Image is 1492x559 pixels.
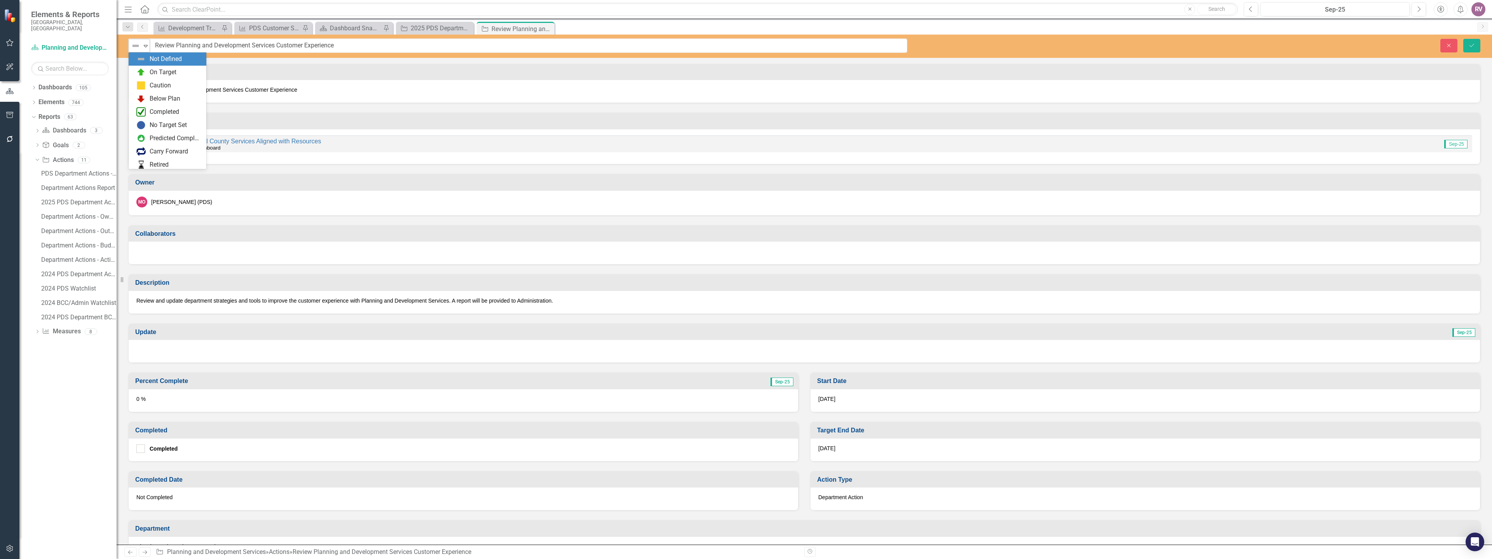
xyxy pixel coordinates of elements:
img: Caution [136,81,146,90]
div: Below Plan [150,94,180,103]
a: 2024 PDS Watchlist [39,282,117,294]
h3: Goals [135,118,1476,125]
a: Dashboards [38,83,72,92]
div: Open Intercom Messenger [1466,533,1484,551]
a: Development Trends [155,23,220,33]
img: Not Defined [131,41,140,51]
span: [DATE] [818,396,835,402]
div: Predicted Complete [150,134,202,143]
a: Planning and Development Services [31,44,109,52]
div: MO [136,197,147,207]
div: Department Actions - Budget Report [41,242,117,249]
div: PDS Department Actions - 2024 [41,170,117,177]
img: Carry Forward [136,147,146,156]
img: No Target Set [136,120,146,130]
a: Dashboards [42,126,86,135]
img: Not Defined [136,54,146,64]
div: 744 [68,99,84,106]
a: Planning and Development Services [167,548,266,556]
div: No Target Set [150,121,187,130]
a: 2025 PDS Department Actions [398,23,472,33]
a: Elements [38,98,64,107]
a: PDS Department Actions - 2024 [39,167,117,179]
img: On Target [136,68,146,77]
div: Carry Forward [150,147,188,156]
a: Actions [42,156,73,165]
h3: Department [135,525,1476,532]
h3: Owner [135,179,1476,186]
div: 11 [78,157,90,163]
div: 2025 PDS Department Actions [41,199,117,206]
input: Search Below... [31,62,109,75]
h3: Completed Date [135,476,794,483]
h3: Percent Complete [135,378,590,385]
div: 2025 PDS Department Actions [411,23,472,33]
div: Department Actions - Action Type [41,256,117,263]
input: Search ClearPoint... [157,3,1238,16]
img: ClearPoint Strategy [4,9,18,23]
img: Predicted Complete [136,134,146,143]
div: PDS Customer Service w/ Accela [249,23,300,33]
a: Reports [38,113,60,122]
span: Sep-25 [1452,328,1475,337]
h3: Name [135,69,1476,76]
div: Not Completed [129,488,798,510]
a: Dashboard Snapshot [317,23,381,33]
div: 2024 PDS Department BCC/Admin Items [41,314,117,321]
a: Department Actions Report [39,181,117,194]
div: Not Defined [150,55,182,64]
span: Review Planning and Development Services Customer Experience [136,86,1472,94]
div: 2 [73,142,85,148]
div: Department Actions Report [41,185,117,192]
div: 63 [64,114,77,120]
div: 105 [76,84,91,91]
div: Sep-25 [1263,5,1407,14]
h3: Target End Date [817,427,1476,434]
small: [GEOGRAPHIC_DATA], [GEOGRAPHIC_DATA] [31,19,109,32]
span: Sep-25 [770,378,793,386]
p: Review and update department strategies and tools to improve the customer experience with Plannin... [136,297,1472,305]
div: 2024 BCC/Admin Watchlist [41,300,117,306]
div: On Target [150,68,176,77]
span: Elements & Reports [31,10,109,19]
button: Search [1197,4,1236,15]
span: Planning and Development Services [136,543,224,550]
div: Review Planning and Development Services Customer Experience [492,24,553,34]
a: Department Actions - Owners and Collaborators [39,210,117,223]
div: 2024 PDS Department Action List [41,271,117,278]
div: Retired [150,160,169,169]
h3: Description [135,279,1476,286]
a: Department Actions - Outstanding Items [39,225,117,237]
div: [PERSON_NAME] (PDS) [151,198,212,206]
div: Completed [150,108,179,117]
div: » » [156,548,798,557]
div: Dashboard Snapshot [330,23,381,33]
h3: Collaborators [135,230,1476,237]
div: 8 [85,328,97,335]
h3: Action Type [817,476,1476,483]
div: Review Planning and Development Services Customer Experience [293,548,471,556]
a: Department Actions - Action Type [39,253,117,266]
span: [DATE] [818,445,835,451]
a: 2025 PDS Department Actions [39,196,117,208]
img: Completed [136,107,146,117]
a: 2024 BCC/Admin Watchlist [39,296,117,309]
button: RV [1471,2,1485,16]
span: Department Action [818,494,863,500]
a: Measures [42,327,80,336]
img: Below Plan [136,94,146,103]
div: Caution [150,81,171,90]
div: Department Actions - Outstanding Items [41,228,117,235]
div: 2024 PDS Watchlist [41,285,117,292]
a: 2024 PDS Department Action List [39,268,117,280]
a: Department Actions - Budget Report [39,239,117,251]
h3: Completed [135,427,794,434]
div: Development Trends [168,23,220,33]
div: Department Actions - Owners and Collaborators [41,213,117,220]
h3: Start Date [817,378,1476,385]
div: 3 [90,127,103,134]
a: PDS Customer Service w/ Accela [236,23,300,33]
a: Goal 1: Exceptional County Services Aligned with Resources [154,138,321,145]
button: Sep-25 [1260,2,1410,16]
